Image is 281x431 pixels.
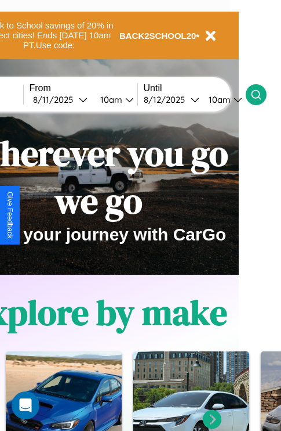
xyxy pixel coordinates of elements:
div: 10am [203,94,233,105]
div: 8 / 11 / 2025 [33,94,79,105]
label: From [30,83,137,94]
div: 8 / 12 / 2025 [144,94,191,105]
div: Open Intercom Messenger [12,392,39,419]
label: Until [144,83,246,94]
b: BACK2SCHOOL20 [119,31,196,41]
button: 10am [91,94,137,106]
button: 8/11/2025 [30,94,91,106]
div: 10am [94,94,125,105]
button: 10am [199,94,246,106]
div: Give Feedback [6,192,14,239]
